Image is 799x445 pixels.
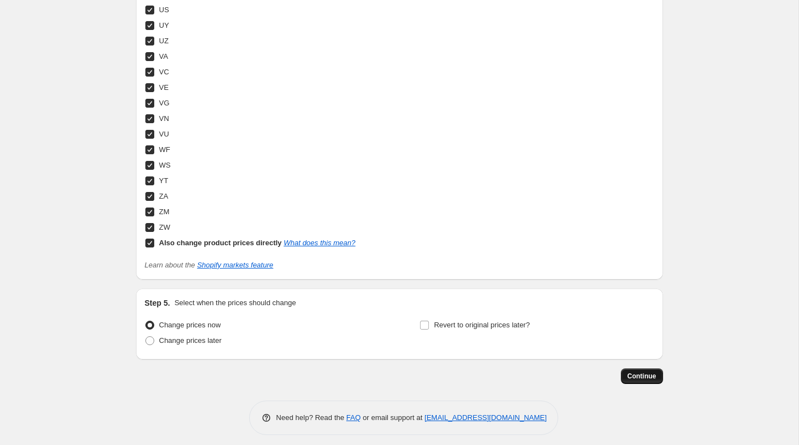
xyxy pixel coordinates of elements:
[284,239,355,247] a: What does this mean?
[159,6,169,14] span: US
[424,413,547,422] a: [EMAIL_ADDRESS][DOMAIN_NAME]
[159,239,282,247] b: Also change product prices directly
[145,261,274,269] i: Learn about the
[159,321,221,329] span: Change prices now
[159,68,169,76] span: VC
[159,223,170,231] span: ZW
[361,413,424,422] span: or email support at
[159,52,168,60] span: VA
[159,130,169,138] span: VU
[159,145,170,154] span: WF
[159,176,169,185] span: YT
[159,37,169,45] span: UZ
[174,297,296,309] p: Select when the prices should change
[159,336,222,345] span: Change prices later
[276,413,347,422] span: Need help? Read the
[145,297,170,309] h2: Step 5.
[628,372,656,381] span: Continue
[346,413,361,422] a: FAQ
[159,192,169,200] span: ZA
[159,99,170,107] span: VG
[159,161,171,169] span: WS
[621,368,663,384] button: Continue
[159,21,169,29] span: UY
[159,114,169,123] span: VN
[434,321,530,329] span: Revert to original prices later?
[197,261,273,269] a: Shopify markets feature
[159,83,169,92] span: VE
[159,208,170,216] span: ZM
